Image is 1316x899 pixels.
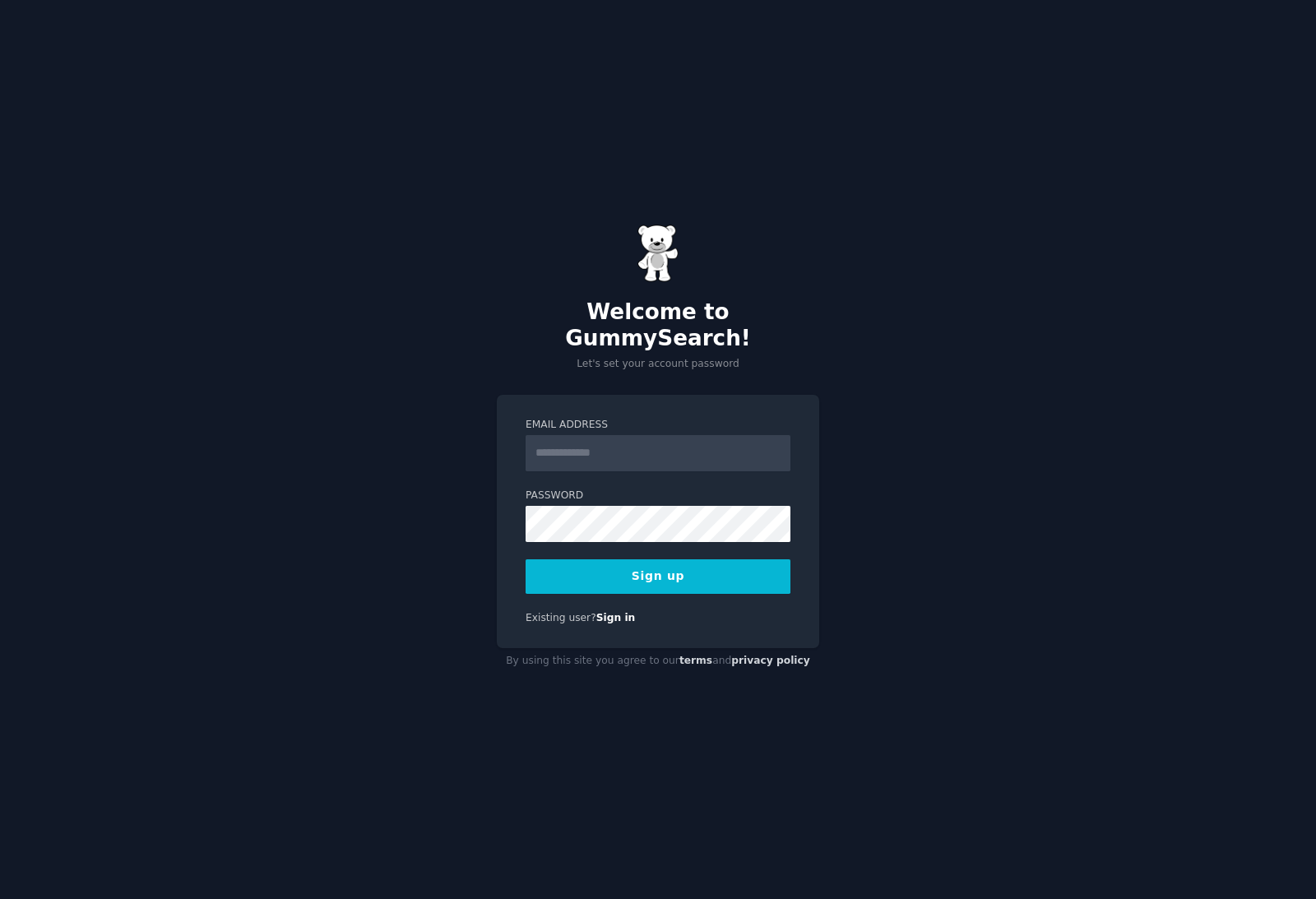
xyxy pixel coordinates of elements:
a: Sign in [596,612,636,623]
h2: Welcome to GummySearch! [497,299,819,351]
label: Email Address [526,418,790,433]
a: privacy policy [731,655,810,666]
a: terms [679,655,712,666]
img: Gummy Bear [637,225,679,282]
button: Sign up [526,559,790,594]
div: By using this site you agree to our and [497,648,819,674]
p: Let's set your account password [497,357,819,372]
span: Existing user? [526,612,596,623]
label: Password [526,489,790,503]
